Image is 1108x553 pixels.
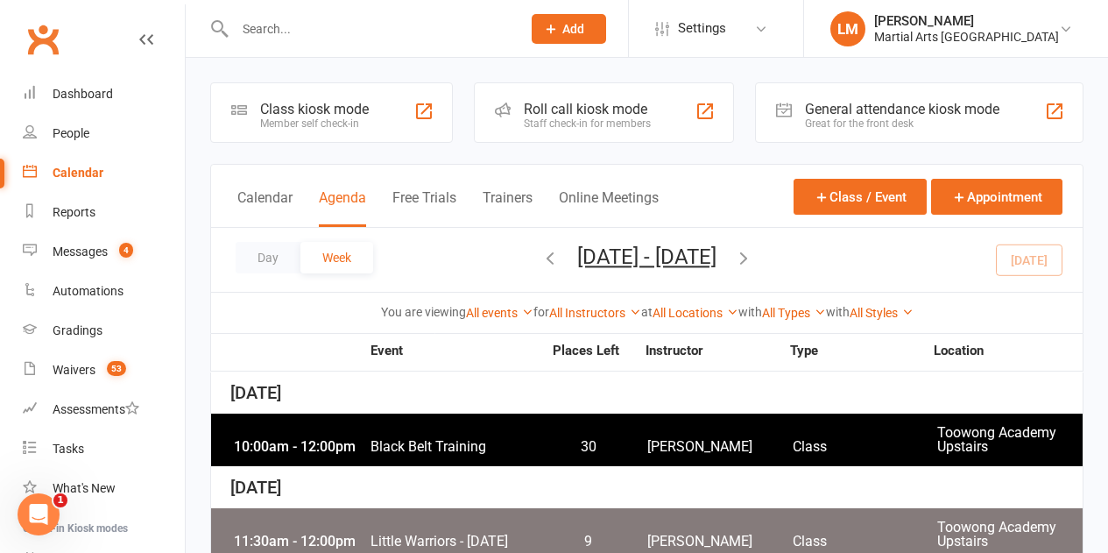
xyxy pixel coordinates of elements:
[237,189,293,227] button: Calendar
[260,101,369,117] div: Class kiosk mode
[793,440,938,454] span: Class
[874,29,1059,45] div: Martial Arts [GEOGRAPHIC_DATA]
[830,11,865,46] div: LM
[381,305,466,319] strong: You are viewing
[21,18,65,61] a: Clubworx
[229,535,370,549] div: 11:30am - 12:00pm
[653,306,738,320] a: All Locations
[678,9,726,48] span: Settings
[53,205,95,219] div: Reports
[641,305,653,319] strong: at
[53,166,103,180] div: Calendar
[23,232,185,272] a: Messages 4
[23,74,185,114] a: Dashboard
[53,245,108,259] div: Messages
[647,440,793,454] span: [PERSON_NAME]
[23,272,185,311] a: Automations
[805,101,999,117] div: General attendance kiosk mode
[53,323,102,337] div: Gradings
[524,117,651,130] div: Staff check-in for members
[793,535,938,549] span: Class
[229,17,509,41] input: Search...
[53,126,89,140] div: People
[53,402,139,416] div: Assessments
[300,242,373,273] button: Week
[540,344,632,358] strong: Places Left
[107,361,126,376] span: 53
[319,189,366,227] button: Agenda
[18,493,60,535] iframe: Intercom live chat
[53,363,95,377] div: Waivers
[23,193,185,232] a: Reports
[260,117,369,130] div: Member self check-in
[577,245,716,269] button: [DATE] - [DATE]
[533,305,549,319] strong: for
[826,305,850,319] strong: with
[790,344,935,358] strong: Type
[23,114,185,153] a: People
[524,101,651,117] div: Roll call kiosk mode
[370,535,542,549] span: Little Warriors - [DATE]
[542,535,634,549] span: 9
[23,429,185,469] a: Tasks
[549,306,641,320] a: All Instructors
[23,351,185,390] a: Waivers 53
[119,243,133,258] span: 4
[53,481,116,495] div: What's New
[370,344,540,358] strong: Event
[738,305,762,319] strong: with
[542,440,634,454] span: 30
[794,179,927,215] button: Class / Event
[850,306,914,320] a: All Styles
[392,189,456,227] button: Free Trials
[647,535,793,549] span: [PERSON_NAME]
[483,189,533,227] button: Trainers
[53,87,113,101] div: Dashboard
[562,22,584,36] span: Add
[805,117,999,130] div: Great for the front desk
[532,14,606,44] button: Add
[931,179,1062,215] button: Appointment
[23,390,185,429] a: Assessments
[762,306,826,320] a: All Types
[229,440,370,454] div: 10:00am - 12:00pm
[466,306,533,320] a: All events
[211,467,1083,508] div: [DATE]
[53,442,84,456] div: Tasks
[53,493,67,507] span: 1
[937,426,1083,454] span: Toowong Academy Upstairs
[236,242,300,273] button: Day
[874,13,1059,29] div: [PERSON_NAME]
[370,440,542,454] span: Black Belt Training
[23,153,185,193] a: Calendar
[23,311,185,351] a: Gradings
[53,284,124,298] div: Automations
[559,189,659,227] button: Online Meetings
[937,521,1083,549] span: Toowong Academy Upstairs
[934,344,1078,358] strong: Location
[23,469,185,508] a: What's New
[211,372,1083,414] div: [DATE]
[646,344,790,358] strong: Instructor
